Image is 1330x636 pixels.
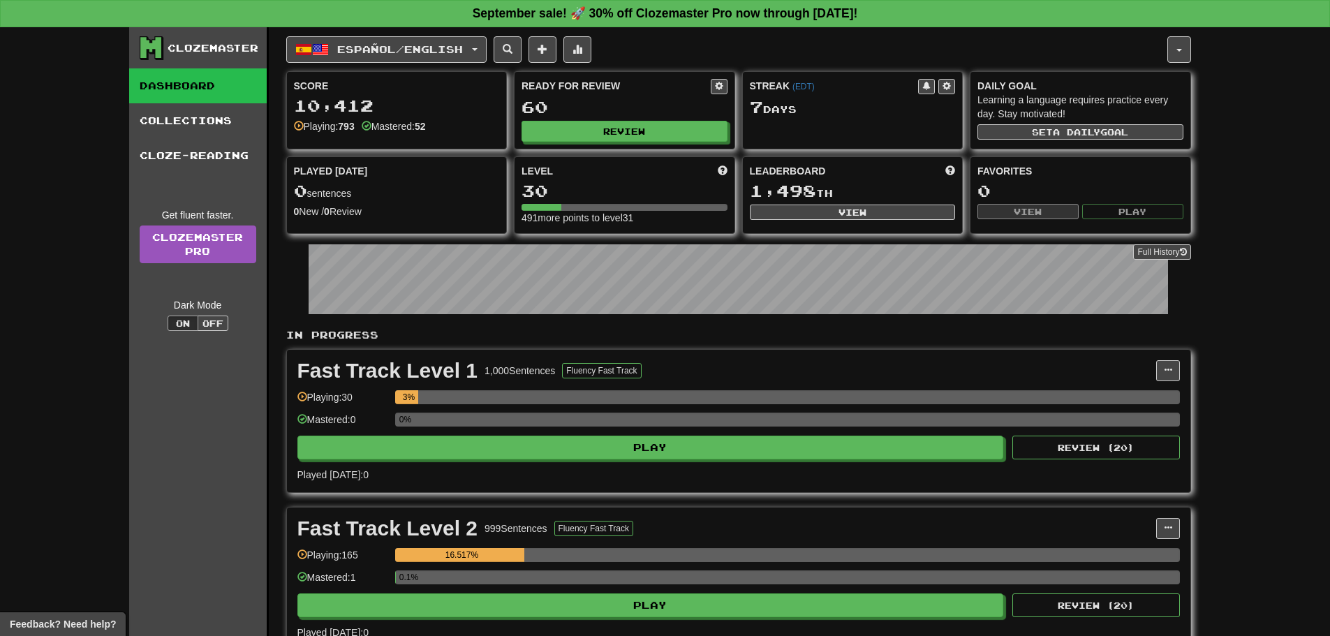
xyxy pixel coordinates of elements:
[294,119,355,133] div: Playing:
[168,41,258,55] div: Clozemaster
[297,390,388,413] div: Playing: 30
[977,93,1183,121] div: Learning a language requires practice every day. Stay motivated!
[485,364,555,378] div: 1,000 Sentences
[522,121,727,142] button: Review
[294,206,300,217] strong: 0
[286,36,487,63] button: Español/English
[399,548,524,562] div: 16.517%
[1012,436,1180,459] button: Review (20)
[337,43,463,55] span: Español / English
[945,164,955,178] span: This week in points, UTC
[1012,593,1180,617] button: Review (20)
[494,36,522,63] button: Search sentences
[297,518,478,539] div: Fast Track Level 2
[718,164,727,178] span: Score more points to level up
[977,124,1183,140] button: Seta dailygoal
[750,181,816,200] span: 1,498
[977,164,1183,178] div: Favorites
[294,182,500,200] div: sentences
[473,6,858,20] strong: September sale! 🚀 30% off Clozemaster Pro now through [DATE]!
[522,98,727,116] div: 60
[129,138,267,173] a: Cloze-Reading
[977,182,1183,200] div: 0
[129,68,267,103] a: Dashboard
[294,97,500,114] div: 10,412
[977,204,1079,219] button: View
[297,570,388,593] div: Mastered: 1
[297,593,1004,617] button: Play
[338,121,354,132] strong: 793
[297,413,388,436] div: Mastered: 0
[294,205,500,219] div: New / Review
[297,436,1004,459] button: Play
[297,469,369,480] span: Played [DATE]: 0
[10,617,116,631] span: Open feedback widget
[324,206,330,217] strong: 0
[563,36,591,63] button: More stats
[485,522,547,535] div: 999 Sentences
[750,164,826,178] span: Leaderboard
[750,205,956,220] button: View
[792,82,815,91] a: (EDT)
[168,316,198,331] button: On
[750,182,956,200] div: th
[1053,127,1100,137] span: a daily
[294,181,307,200] span: 0
[750,79,919,93] div: Streak
[562,363,641,378] button: Fluency Fast Track
[294,164,368,178] span: Played [DATE]
[198,316,228,331] button: Off
[554,521,633,536] button: Fluency Fast Track
[522,211,727,225] div: 491 more points to level 31
[294,79,500,93] div: Score
[750,97,763,117] span: 7
[522,182,727,200] div: 30
[297,360,478,381] div: Fast Track Level 1
[1082,204,1183,219] button: Play
[522,164,553,178] span: Level
[286,328,1191,342] p: In Progress
[977,79,1183,93] div: Daily Goal
[522,79,711,93] div: Ready for Review
[750,98,956,117] div: Day s
[129,103,267,138] a: Collections
[399,390,418,404] div: 3%
[140,208,256,222] div: Get fluent faster.
[362,119,426,133] div: Mastered:
[529,36,556,63] button: Add sentence to collection
[1133,244,1190,260] button: Full History
[297,548,388,571] div: Playing: 165
[140,298,256,312] div: Dark Mode
[140,225,256,263] a: ClozemasterPro
[415,121,426,132] strong: 52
